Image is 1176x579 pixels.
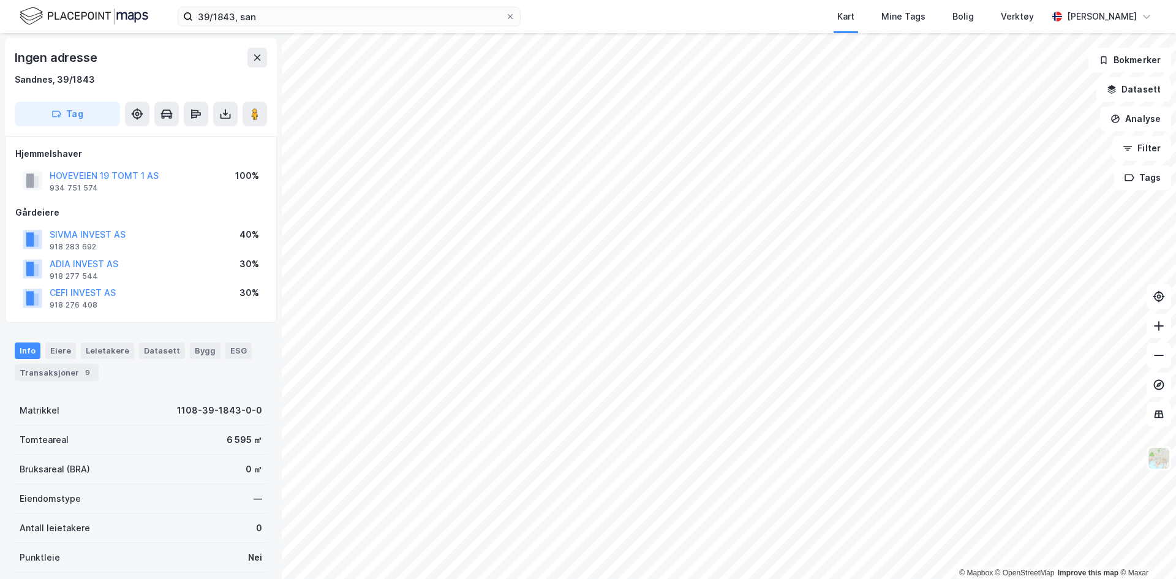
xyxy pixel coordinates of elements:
[190,342,221,358] div: Bygg
[81,366,94,379] div: 9
[15,364,99,381] div: Transaksjoner
[239,227,259,242] div: 40%
[20,403,59,418] div: Matrikkel
[239,257,259,271] div: 30%
[15,205,266,220] div: Gårdeiere
[248,550,262,565] div: Nei
[254,491,262,506] div: —
[193,7,505,26] input: Søk på adresse, matrikkel, gårdeiere, leietakere eller personer
[995,569,1055,577] a: OpenStreetMap
[225,342,252,358] div: ESG
[1115,520,1176,579] div: Kontrollprogram for chat
[881,9,925,24] div: Mine Tags
[50,271,98,281] div: 918 277 544
[15,102,120,126] button: Tag
[50,183,98,193] div: 934 751 574
[1067,9,1137,24] div: [PERSON_NAME]
[139,342,185,358] div: Datasett
[20,6,148,27] img: logo.f888ab2527a4732fd821a326f86c7f29.svg
[50,242,96,252] div: 918 283 692
[959,569,993,577] a: Mapbox
[15,342,40,358] div: Info
[81,342,134,358] div: Leietakere
[1088,48,1171,72] button: Bokmerker
[50,300,97,310] div: 918 276 408
[952,9,974,24] div: Bolig
[239,286,259,300] div: 30%
[1114,165,1171,190] button: Tags
[15,146,266,161] div: Hjemmelshaver
[837,9,854,24] div: Kart
[1058,569,1118,577] a: Improve this map
[235,168,259,183] div: 100%
[1096,77,1171,102] button: Datasett
[45,342,76,358] div: Eiere
[1100,107,1171,131] button: Analyse
[1147,447,1170,470] img: Z
[20,550,60,565] div: Punktleie
[1112,136,1171,161] button: Filter
[20,521,90,535] div: Antall leietakere
[246,462,262,477] div: 0 ㎡
[1001,9,1034,24] div: Verktøy
[227,433,262,447] div: 6 595 ㎡
[177,403,262,418] div: 1108-39-1843-0-0
[20,462,90,477] div: Bruksareal (BRA)
[20,491,81,506] div: Eiendomstype
[256,521,262,535] div: 0
[20,433,69,447] div: Tomteareal
[15,48,99,67] div: Ingen adresse
[15,72,95,87] div: Sandnes, 39/1843
[1115,520,1176,579] iframe: Chat Widget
